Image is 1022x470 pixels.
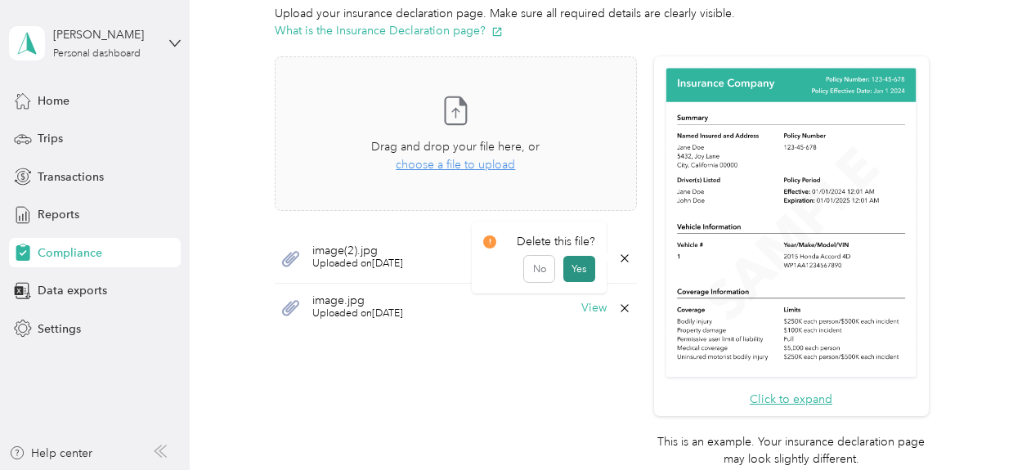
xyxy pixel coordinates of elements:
button: Yes [563,256,595,282]
span: image.jpg [312,295,403,307]
button: View [581,302,607,314]
p: This is an example. Your insurance declaration page may look slightly different. [654,433,929,468]
span: Home [38,92,69,110]
div: Personal dashboard [53,49,141,59]
span: Settings [38,320,81,338]
button: Help center [9,445,92,462]
button: No [524,256,554,282]
span: Reports [38,206,79,223]
span: Transactions [38,168,104,186]
span: Uploaded on [DATE] [312,257,403,271]
span: Data exports [38,282,107,299]
button: Click to expand [750,391,832,408]
div: Delete this file? [483,233,595,250]
p: Upload your insurance declaration page. Make sure all required details are clearly visible. [275,5,928,39]
span: Uploaded on [DATE] [312,307,403,321]
span: Drag and drop your file here, orchoose a file to upload [276,57,635,210]
iframe: Everlance-gr Chat Button Frame [930,378,1022,470]
button: What is the Insurance Declaration page? [275,22,503,39]
span: Trips [38,130,63,147]
span: Compliance [38,244,102,262]
img: Sample insurance declaration [662,65,920,382]
div: [PERSON_NAME] [53,26,155,43]
span: choose a file to upload [396,158,515,172]
span: image(2).jpg [312,245,403,257]
span: Drag and drop your file here, or [371,140,540,154]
